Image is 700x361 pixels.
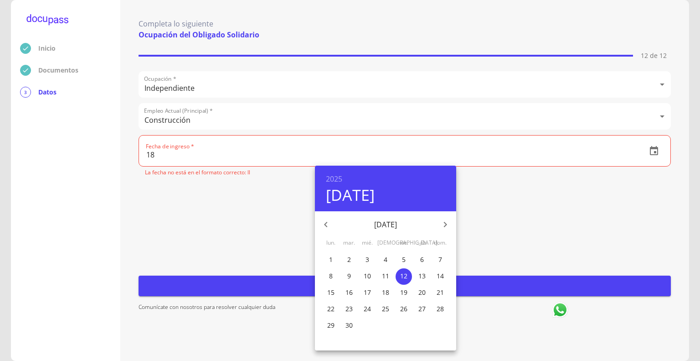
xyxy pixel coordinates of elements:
p: [DATE] [337,219,434,230]
span: dom. [432,238,448,247]
p: 12 [400,272,407,281]
button: 14 [432,268,448,285]
p: 3 [365,255,369,264]
button: 30 [341,318,357,334]
button: 25 [377,301,394,318]
button: 4 [377,252,394,268]
button: 27 [414,301,430,318]
p: 26 [400,304,407,314]
p: 13 [418,272,426,281]
button: 19 [396,285,412,301]
span: sáb. [414,238,430,247]
button: 22 [323,301,339,318]
button: 20 [414,285,430,301]
span: mar. [341,238,357,247]
p: 4 [384,255,387,264]
button: 16 [341,285,357,301]
button: 21 [432,285,448,301]
p: 27 [418,304,426,314]
button: 6 [414,252,430,268]
p: 1 [329,255,333,264]
p: 28 [437,304,444,314]
button: 28 [432,301,448,318]
p: 11 [382,272,389,281]
p: 7 [438,255,442,264]
p: 22 [327,304,335,314]
p: 16 [345,288,353,297]
p: 10 [364,272,371,281]
span: vie. [396,238,412,247]
button: 26 [396,301,412,318]
p: 14 [437,272,444,281]
p: 5 [402,255,406,264]
button: 5 [396,252,412,268]
p: 19 [400,288,407,297]
p: 25 [382,304,389,314]
p: 15 [327,288,335,297]
button: 8 [323,268,339,285]
button: 1 [323,252,339,268]
span: [DEMOGRAPHIC_DATA]. [377,238,394,247]
p: 30 [345,321,353,330]
button: 24 [359,301,376,318]
p: 17 [364,288,371,297]
p: 2 [347,255,351,264]
p: 6 [420,255,424,264]
button: 15 [323,285,339,301]
p: 21 [437,288,444,297]
button: 17 [359,285,376,301]
p: 20 [418,288,426,297]
button: 3 [359,252,376,268]
span: lun. [323,238,339,247]
button: 2 [341,252,357,268]
button: 10 [359,268,376,285]
button: 11 [377,268,394,285]
button: 2025 [326,173,342,185]
button: [DATE] [326,185,375,204]
button: 18 [377,285,394,301]
p: 24 [364,304,371,314]
button: 13 [414,268,430,285]
p: 29 [327,321,335,330]
p: 23 [345,304,353,314]
button: 23 [341,301,357,318]
button: 9 [341,268,357,285]
span: mié. [359,238,376,247]
p: 18 [382,288,389,297]
p: 9 [347,272,351,281]
p: 8 [329,272,333,281]
button: 12 [396,268,412,285]
button: 29 [323,318,339,334]
button: 7 [432,252,448,268]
